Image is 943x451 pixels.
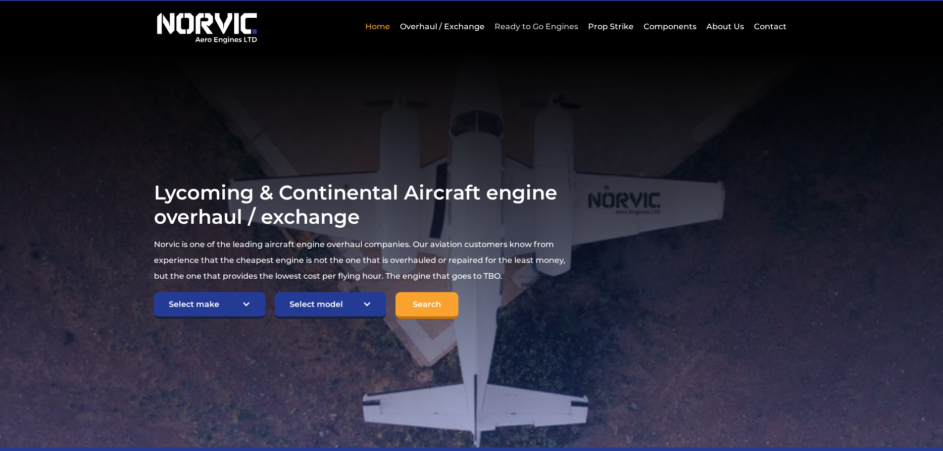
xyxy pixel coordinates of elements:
[751,14,787,39] a: Contact
[396,292,458,319] input: Search
[641,14,699,39] a: Components
[154,237,567,284] p: Norvic is one of the leading aircraft engine overhaul companies. Our aviation customers know from...
[586,14,636,39] a: Prop Strike
[363,14,393,39] a: Home
[154,180,567,229] h1: Lycoming & Continental Aircraft engine overhaul / exchange
[704,14,746,39] a: About Us
[492,14,581,39] a: Ready to Go Engines
[397,14,487,39] a: Overhaul / Exchange
[154,8,260,44] img: Norvic Aero Engines logo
